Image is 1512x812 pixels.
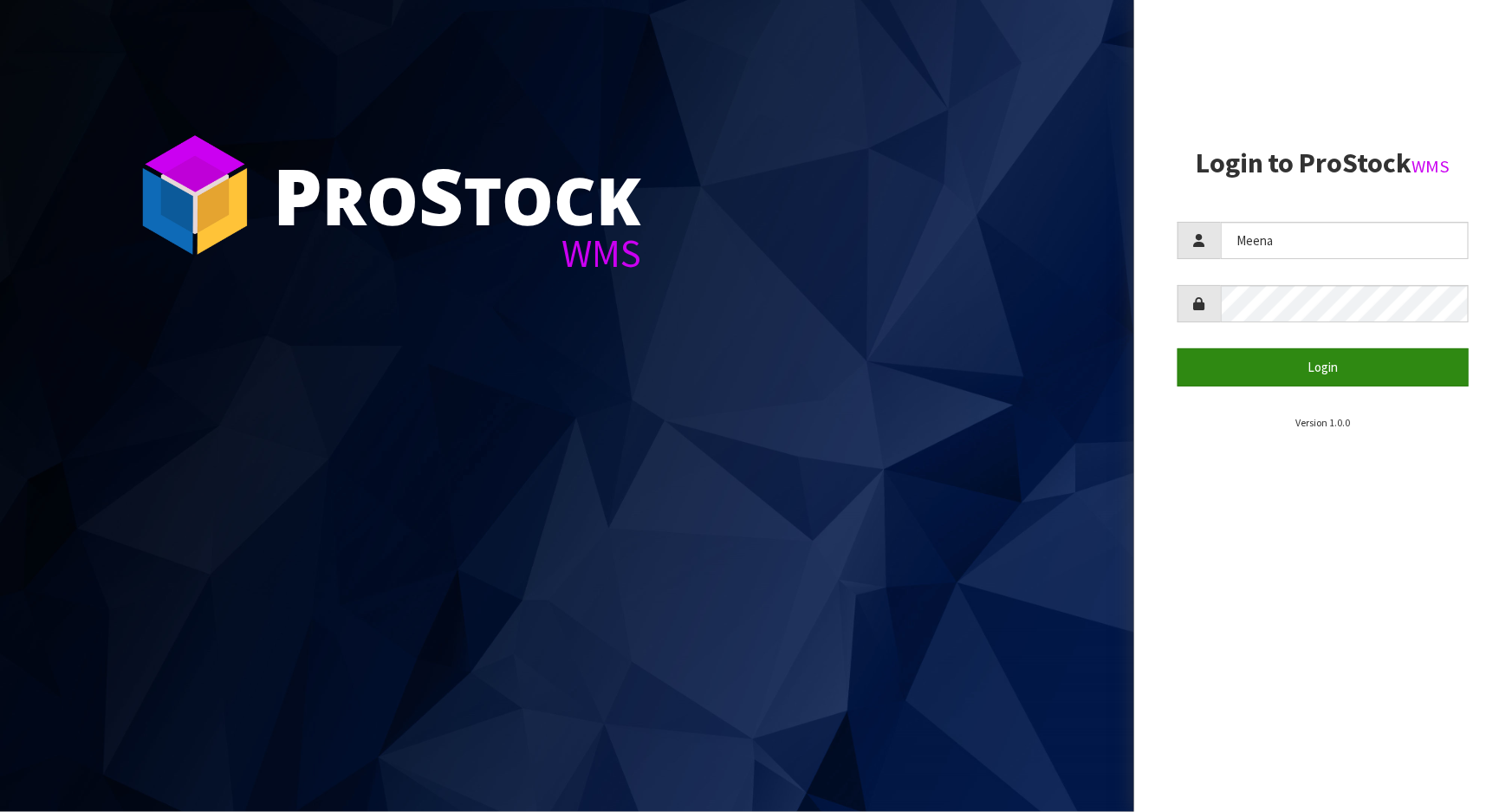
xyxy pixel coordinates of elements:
[1221,222,1469,259] input: Username
[273,234,641,273] div: WMS
[273,142,322,248] span: P
[1295,416,1350,429] small: Version 1.0.0
[130,130,260,260] img: ProStock Cube
[419,142,464,248] span: S
[273,156,641,234] div: ro tock
[1412,155,1450,178] small: WMS
[1178,348,1469,386] button: Login
[1178,148,1469,179] h2: Login to ProStock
